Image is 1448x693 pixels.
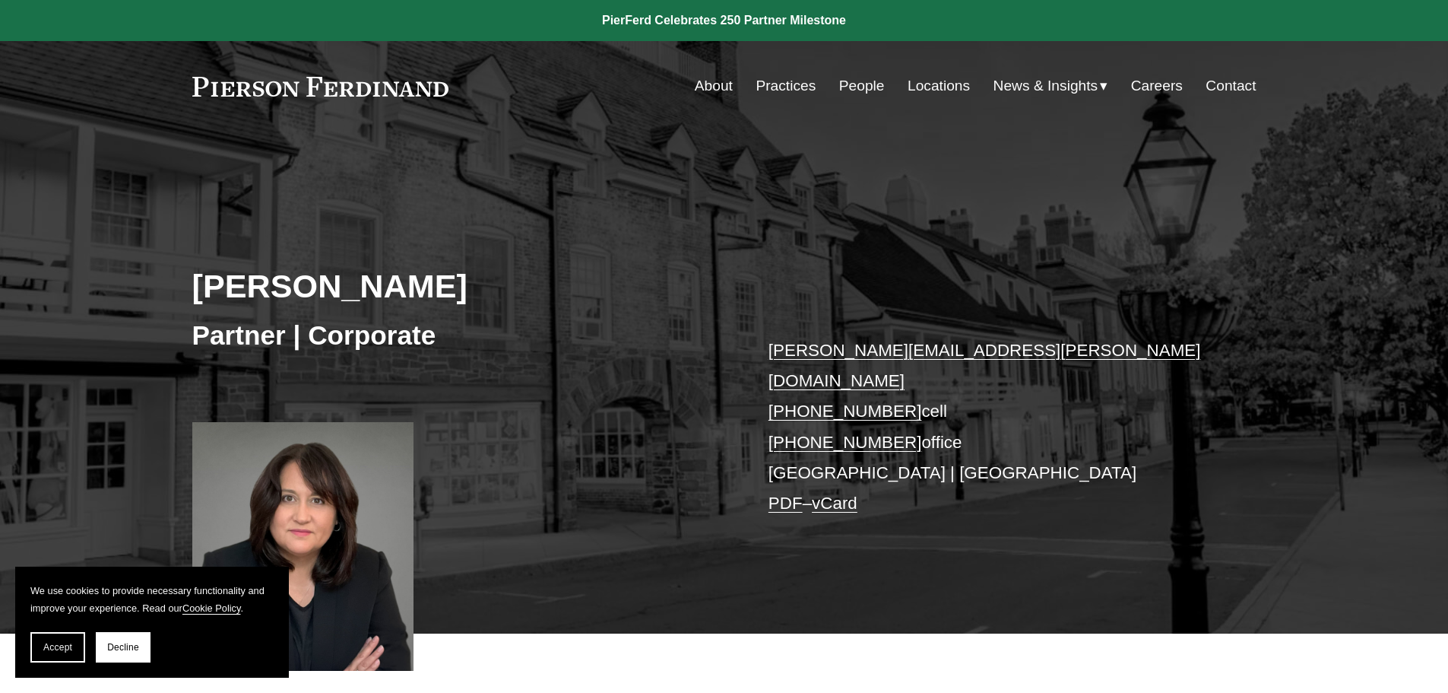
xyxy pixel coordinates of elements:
span: Accept [43,642,72,653]
section: Cookie banner [15,567,289,678]
p: cell office [GEOGRAPHIC_DATA] | [GEOGRAPHIC_DATA] – [768,335,1212,520]
span: Decline [107,642,139,653]
a: Cookie Policy [182,602,241,614]
a: Practices [756,72,816,100]
a: [PHONE_NUMBER] [768,402,922,421]
a: Contact [1206,72,1256,100]
a: [PHONE_NUMBER] [768,433,922,452]
p: We use cookies to provide necessary functionality and improve your experience. Read our . [30,582,274,617]
a: Locations [908,72,970,100]
button: Accept [30,632,85,663]
a: People [839,72,885,100]
span: News & Insights [993,73,1098,100]
a: folder dropdown [993,72,1108,100]
h2: [PERSON_NAME] [192,266,724,306]
button: Decline [96,632,151,663]
a: PDF [768,494,803,513]
h3: Partner | Corporate [192,319,724,352]
a: About [695,72,733,100]
a: Careers [1131,72,1183,100]
a: vCard [812,494,857,513]
a: [PERSON_NAME][EMAIL_ADDRESS][PERSON_NAME][DOMAIN_NAME] [768,341,1201,390]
